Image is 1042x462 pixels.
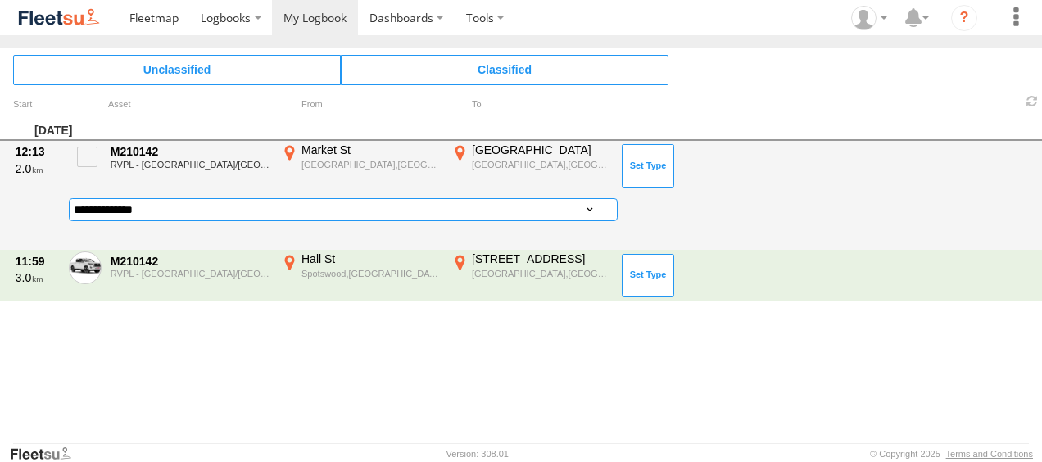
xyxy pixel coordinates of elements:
div: [GEOGRAPHIC_DATA],[GEOGRAPHIC_DATA] [472,159,610,170]
div: 11:59 [16,254,60,269]
label: Click to View Event Location [449,143,613,190]
div: Anthony Winton [845,6,893,30]
div: Spotswood,[GEOGRAPHIC_DATA] [301,268,440,279]
span: Refresh [1022,93,1042,109]
div: Click to Sort [13,101,62,109]
div: To [449,101,613,109]
div: Hall St [301,251,440,266]
div: From [279,101,442,109]
a: Visit our Website [9,446,84,462]
div: Asset [108,101,272,109]
span: Click to view Unclassified Trips [13,55,341,84]
label: Click to View Event Location [449,251,613,299]
div: M210142 [111,254,270,269]
div: 3.0 [16,270,60,285]
label: Click to View Event Location [279,143,442,190]
img: fleetsu-logo-horizontal.svg [16,7,102,29]
div: © Copyright 2025 - [870,449,1033,459]
div: [STREET_ADDRESS] [472,251,610,266]
div: 2.0 [16,161,60,176]
button: Click to Set [622,254,674,297]
div: [GEOGRAPHIC_DATA] [472,143,610,157]
a: Terms and Conditions [946,449,1033,459]
span: Click to view Classified Trips [341,55,668,84]
div: M210142 [111,144,270,159]
div: 12:13 [16,144,60,159]
div: [GEOGRAPHIC_DATA],[GEOGRAPHIC_DATA] [301,159,440,170]
div: [GEOGRAPHIC_DATA],[GEOGRAPHIC_DATA] [472,268,610,279]
button: Click to Set [622,144,674,187]
div: RVPL - [GEOGRAPHIC_DATA]/[GEOGRAPHIC_DATA]/[GEOGRAPHIC_DATA] [111,269,270,279]
label: Click to View Event Location [279,251,442,299]
i: ? [951,5,977,31]
div: RVPL - [GEOGRAPHIC_DATA]/[GEOGRAPHIC_DATA]/[GEOGRAPHIC_DATA] [111,160,270,170]
div: Version: 308.01 [446,449,509,459]
div: Market St [301,143,440,157]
